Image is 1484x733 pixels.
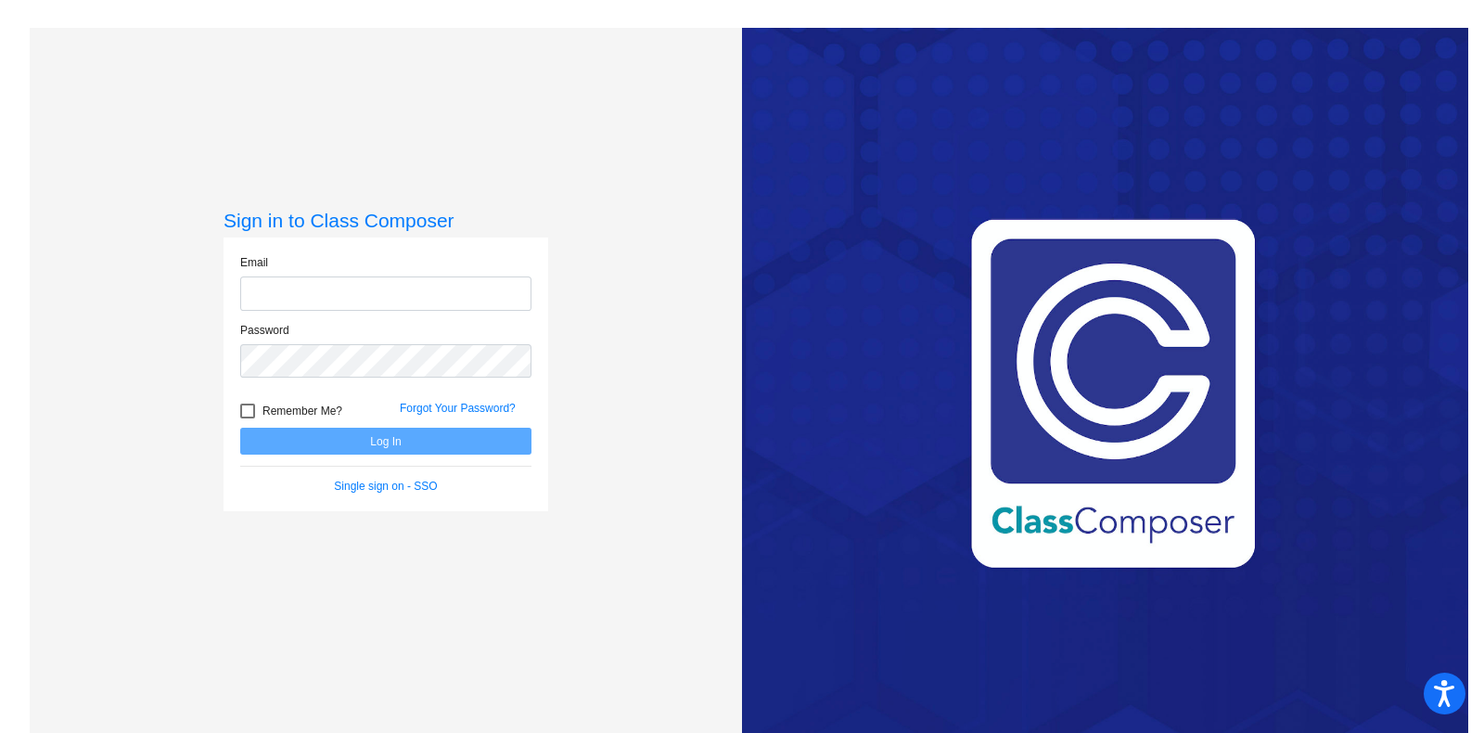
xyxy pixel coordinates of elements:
[240,254,268,271] label: Email
[262,400,342,422] span: Remember Me?
[334,480,437,493] a: Single sign on - SSO
[400,402,516,415] a: Forgot Your Password?
[240,322,289,339] label: Password
[224,209,548,232] h3: Sign in to Class Composer
[240,428,531,455] button: Log In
